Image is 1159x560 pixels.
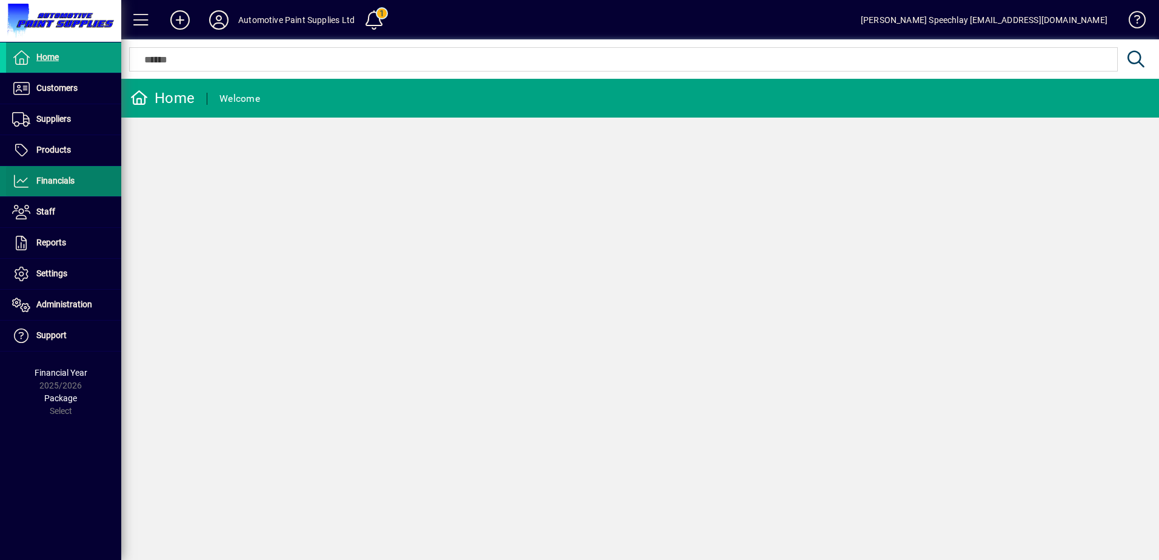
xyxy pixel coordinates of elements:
span: Package [44,393,77,403]
div: Automotive Paint Supplies Ltd [238,10,355,30]
span: Staff [36,207,55,216]
span: Financials [36,176,75,185]
a: Support [6,321,121,351]
button: Add [161,9,199,31]
a: Reports [6,228,121,258]
span: Settings [36,268,67,278]
span: Suppliers [36,114,71,124]
div: Home [130,88,195,108]
button: Profile [199,9,238,31]
div: Welcome [219,89,260,108]
span: Customers [36,83,78,93]
span: Financial Year [35,368,87,378]
a: Customers [6,73,121,104]
a: Financials [6,166,121,196]
a: Products [6,135,121,165]
a: Settings [6,259,121,289]
div: [PERSON_NAME] Speechlay [EMAIL_ADDRESS][DOMAIN_NAME] [861,10,1107,30]
span: Support [36,330,67,340]
span: Reports [36,238,66,247]
a: Knowledge Base [1120,2,1144,42]
span: Administration [36,299,92,309]
span: Products [36,145,71,155]
a: Suppliers [6,104,121,135]
a: Administration [6,290,121,320]
span: Home [36,52,59,62]
a: Staff [6,197,121,227]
